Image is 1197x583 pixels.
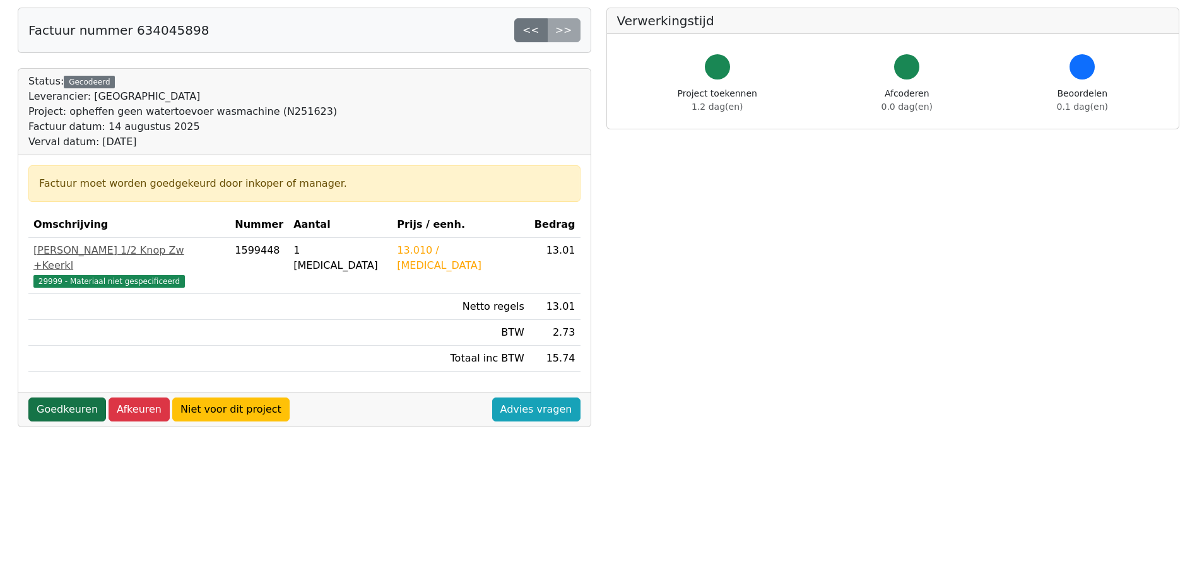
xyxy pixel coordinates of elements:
[529,238,581,294] td: 13.01
[529,294,581,320] td: 13.01
[28,89,337,104] div: Leverancier: [GEOGRAPHIC_DATA]
[39,176,570,191] div: Factuur moet worden goedgekeurd door inkoper of manager.
[529,212,581,238] th: Bedrag
[392,320,529,346] td: BTW
[28,134,337,150] div: Verval datum: [DATE]
[514,18,548,42] a: <<
[529,320,581,346] td: 2.73
[392,212,529,238] th: Prijs / eenh.
[1057,87,1108,114] div: Beoordelen
[28,212,230,238] th: Omschrijving
[617,13,1169,28] h5: Verwerkingstijd
[692,102,743,112] span: 1.2 dag(en)
[28,104,337,119] div: Project: opheffen geen watertoevoer wasmachine (N251623)
[230,212,288,238] th: Nummer
[28,23,209,38] h5: Factuur nummer 634045898
[293,243,387,273] div: 1 [MEDICAL_DATA]
[109,397,170,421] a: Afkeuren
[288,212,392,238] th: Aantal
[28,74,337,150] div: Status:
[230,238,288,294] td: 1599448
[678,87,757,114] div: Project toekennen
[392,346,529,372] td: Totaal inc BTW
[529,346,581,372] td: 15.74
[33,275,185,288] span: 29999 - Materiaal niet gespecificeerd
[28,119,337,134] div: Factuur datum: 14 augustus 2025
[882,87,933,114] div: Afcoderen
[33,243,225,288] a: [PERSON_NAME] 1/2 Knop Zw +Keerkl29999 - Materiaal niet gespecificeerd
[397,243,524,273] div: 13.010 / [MEDICAL_DATA]
[882,102,933,112] span: 0.0 dag(en)
[64,76,115,88] div: Gecodeerd
[33,243,225,273] div: [PERSON_NAME] 1/2 Knop Zw +Keerkl
[392,294,529,320] td: Netto regels
[492,397,581,421] a: Advies vragen
[1057,102,1108,112] span: 0.1 dag(en)
[172,397,290,421] a: Niet voor dit project
[28,397,106,421] a: Goedkeuren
